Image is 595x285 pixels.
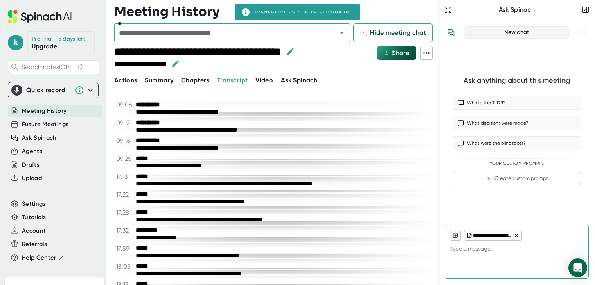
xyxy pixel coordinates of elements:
[116,209,134,216] span: 17:28
[353,23,433,42] button: Hide meeting chat
[32,36,85,43] div: Pro Trial - 5 days left
[377,46,416,60] button: Share
[116,101,134,109] span: 09:06
[580,4,591,15] button: Close conversation sidebar
[32,43,57,50] a: Upgrade
[392,49,409,57] span: Share
[22,63,97,71] span: Search notes (Ctrl + K)
[116,263,134,270] span: 18:05
[370,28,426,37] span: Hide meeting chat
[22,199,46,208] button: Settings
[453,161,581,166] div: Your Custom Prompts
[281,76,318,85] button: Ask Spinach
[26,86,71,94] div: Quick record
[114,4,219,19] h3: Meeting History
[443,25,459,40] button: View conversation history
[22,213,46,222] button: Tutorials
[116,119,134,126] span: 09:12
[22,240,47,249] button: Referrals
[568,258,587,277] div: Open Intercom Messenger
[22,226,46,235] button: Account
[22,174,42,183] button: Upload
[116,191,134,198] span: 17:22
[453,172,581,185] button: Create custom prompt
[116,137,134,144] span: 09:16
[22,134,57,142] button: Ask Spinach
[217,76,248,85] button: Transcript
[453,136,581,150] button: What were the blindspots?
[22,147,42,156] button: Agents
[22,160,40,169] button: Drafts
[145,77,173,84] span: Summary
[116,155,134,162] span: 09:25
[217,77,248,84] span: Transcript
[22,253,65,262] button: Help Center
[281,77,318,84] span: Ask Spinach
[11,82,95,98] div: Quick record
[116,245,134,252] span: 17:59
[453,6,580,14] div: Ask Spinach
[336,27,347,38] button: Open
[453,116,581,130] button: What decisions were made?
[469,29,565,36] div: New chat
[114,77,137,84] span: Actions
[464,76,570,85] div: Ask anything about this meeting
[181,77,209,84] span: Chapters
[116,173,134,180] span: 17:13
[255,76,273,85] button: Video
[114,76,137,85] button: Actions
[181,76,209,85] button: Chapters
[22,120,68,129] button: Future Meetings
[22,253,56,262] span: Help Center
[145,76,173,85] button: Summary
[22,107,67,116] button: Meeting History
[442,4,453,15] button: Expand to Ask Spinach page
[116,227,134,234] span: 17:32
[255,77,273,84] span: Video
[8,35,23,50] span: k
[453,96,581,110] button: What’s the TLDR?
